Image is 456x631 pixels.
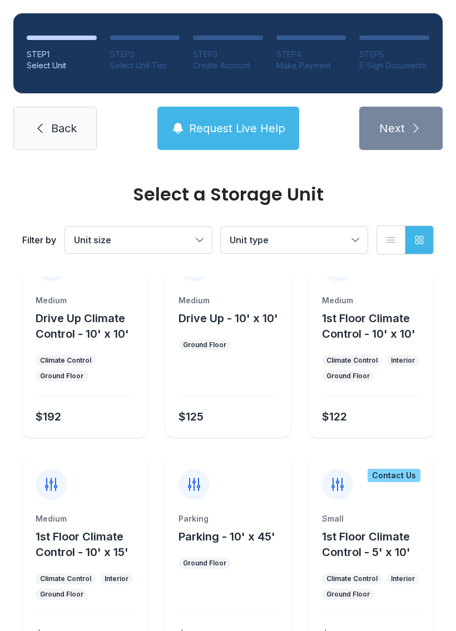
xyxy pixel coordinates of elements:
span: Next [379,121,405,136]
span: Drive Up Climate Control - 10' x 10' [36,312,129,340]
div: STEP 1 [27,49,97,60]
button: Parking - 10' x 45' [179,529,275,544]
div: Ground Floor [40,590,83,599]
div: Medium [36,295,134,306]
div: Contact Us [368,469,420,482]
div: STEP 2 [110,49,180,60]
div: Select Unit Tier [110,60,180,71]
div: Interior [391,356,415,365]
div: STEP 4 [276,49,346,60]
div: Climate Control [40,574,91,583]
div: Climate Control [326,356,378,365]
span: 1st Floor Climate Control - 10' x 10' [322,312,415,340]
div: STEP 3 [193,49,263,60]
span: 1st Floor Climate Control - 5' x 10' [322,530,410,559]
div: Create Account [193,60,263,71]
span: 1st Floor Climate Control - 10' x 15' [36,530,128,559]
div: Ground Floor [40,372,83,380]
button: Drive Up Climate Control - 10' x 10' [36,311,143,342]
div: Small [322,513,420,524]
button: Unit size [65,227,212,253]
div: Select a Storage Unit [22,186,434,203]
div: Ground Floor [326,590,370,599]
div: Medium [322,295,420,306]
span: Unit size [74,234,111,246]
div: Climate Control [326,574,378,583]
div: Climate Control [40,356,91,365]
div: STEP 5 [359,49,429,60]
div: E-Sign Documents [359,60,429,71]
div: $125 [179,409,204,424]
div: Ground Floor [183,340,226,349]
button: 1st Floor Climate Control - 5' x 10' [322,529,429,560]
div: Medium [179,295,277,306]
span: Drive Up - 10' x 10' [179,312,278,325]
button: Drive Up - 10' x 10' [179,311,278,326]
div: Filter by [22,233,56,247]
div: $122 [322,409,347,424]
div: $192 [36,409,61,424]
div: Parking [179,513,277,524]
div: Interior [105,574,128,583]
span: Unit type [230,234,269,246]
span: Parking - 10' x 45' [179,530,275,543]
button: 1st Floor Climate Control - 10' x 10' [322,311,429,342]
div: Make Payment [276,60,346,71]
div: Ground Floor [183,559,226,568]
div: Medium [36,513,134,524]
span: Request Live Help [189,121,285,136]
div: Interior [391,574,415,583]
button: Unit type [221,227,368,253]
button: 1st Floor Climate Control - 10' x 15' [36,529,143,560]
div: Ground Floor [326,372,370,380]
span: Back [51,121,77,136]
div: Select Unit [27,60,97,71]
